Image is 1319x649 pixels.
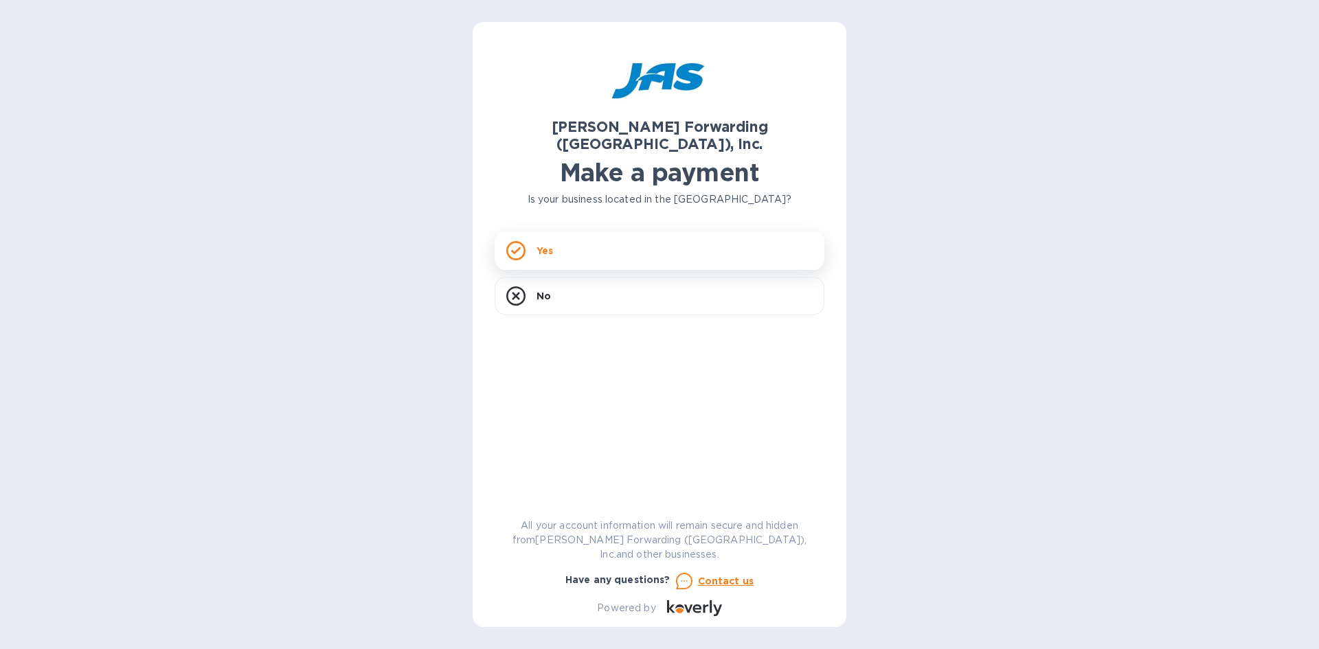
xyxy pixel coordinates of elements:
[552,118,768,152] b: [PERSON_NAME] Forwarding ([GEOGRAPHIC_DATA]), Inc.
[537,289,551,303] p: No
[495,158,824,187] h1: Make a payment
[495,519,824,562] p: All your account information will remain secure and hidden from [PERSON_NAME] Forwarding ([GEOGRA...
[565,574,670,585] b: Have any questions?
[597,601,655,615] p: Powered by
[495,192,824,207] p: Is your business located in the [GEOGRAPHIC_DATA]?
[537,244,553,258] p: Yes
[698,576,754,587] u: Contact us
